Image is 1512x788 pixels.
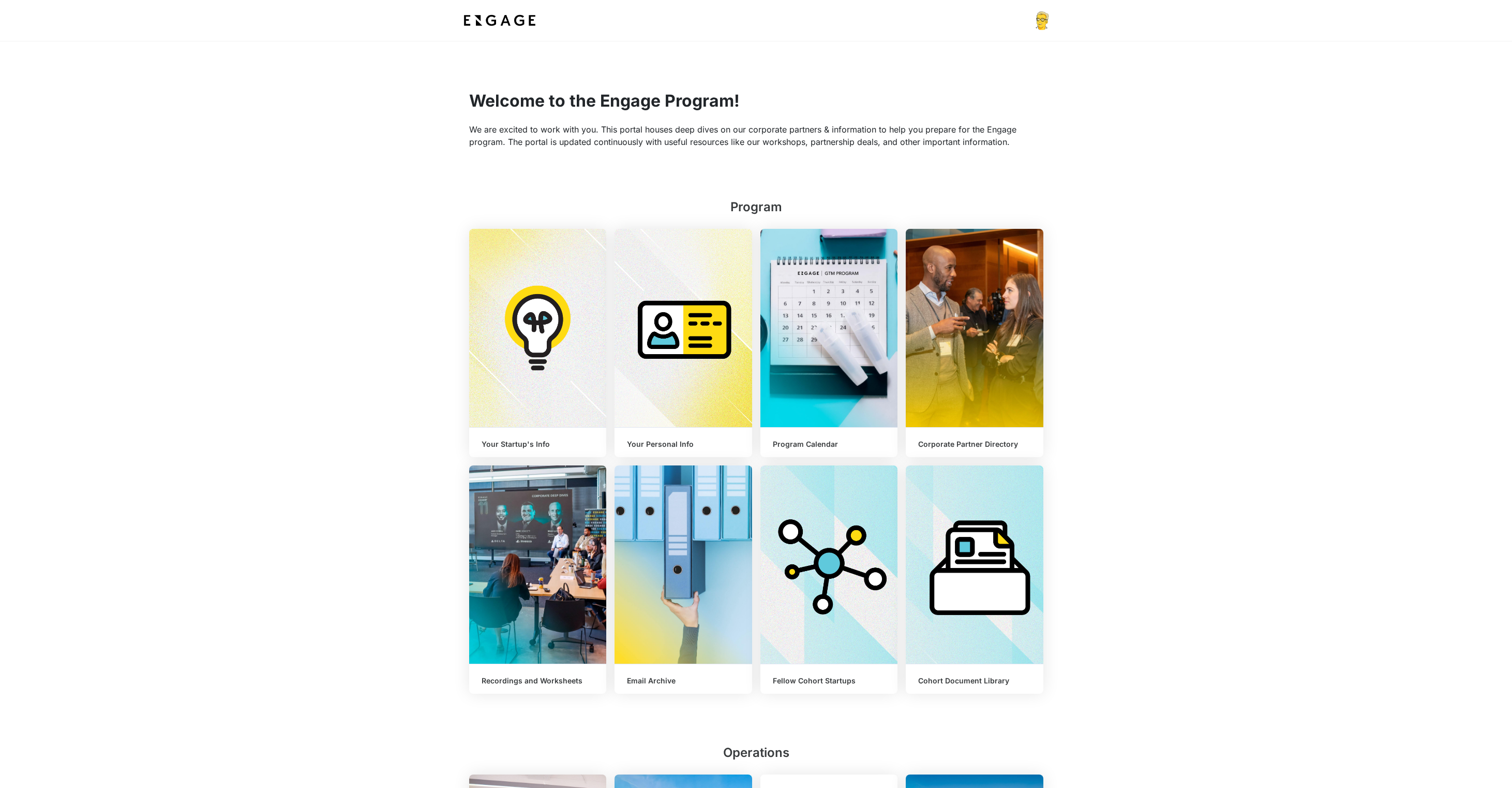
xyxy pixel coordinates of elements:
[461,11,538,30] img: bdf1fb74-1727-4ba0-a5bd-bc74ae9fc70b.jpeg
[469,198,1043,221] h2: Program
[482,677,594,685] h6: Recordings and Worksheets
[918,440,1031,449] h6: Corporate Partner Directory
[1032,11,1051,30] button: Open profile menu
[1032,11,1051,30] img: Profile picture of Bill Nussey
[773,440,886,449] h6: Program Calendar
[469,743,1043,766] h2: Operations
[469,91,740,111] span: Welcome to the Engage Program!
[918,677,1031,685] h6: Cohort Document Library
[627,677,740,685] h6: Email Archive
[627,440,740,449] h6: Your Personal Info
[482,440,594,449] h6: Your Startup's Info
[773,677,886,685] h6: Fellow Cohort Startups
[469,123,1043,148] p: We are excited to work with you. This portal houses deep dives on our corporate partners & inform...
